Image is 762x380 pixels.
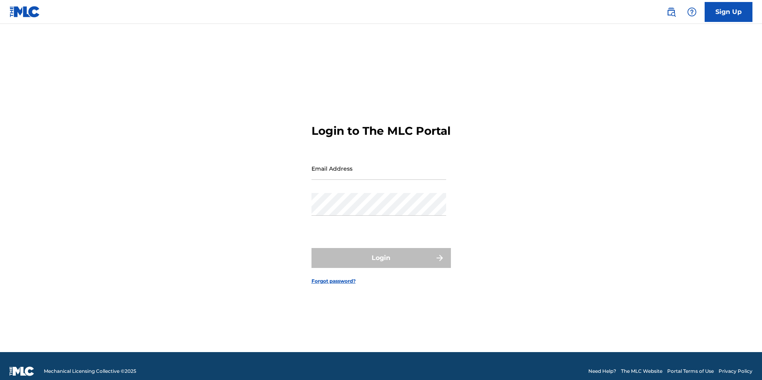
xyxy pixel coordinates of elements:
img: help [687,7,697,17]
h3: Login to The MLC Portal [311,124,451,138]
a: Privacy Policy [719,368,752,375]
a: The MLC Website [621,368,662,375]
img: MLC Logo [10,6,40,18]
img: search [666,7,676,17]
a: Sign Up [705,2,752,22]
a: Public Search [663,4,679,20]
a: Forgot password? [311,278,356,285]
span: Mechanical Licensing Collective © 2025 [44,368,136,375]
img: logo [10,366,34,376]
div: Help [684,4,700,20]
a: Portal Terms of Use [667,368,714,375]
a: Need Help? [588,368,616,375]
